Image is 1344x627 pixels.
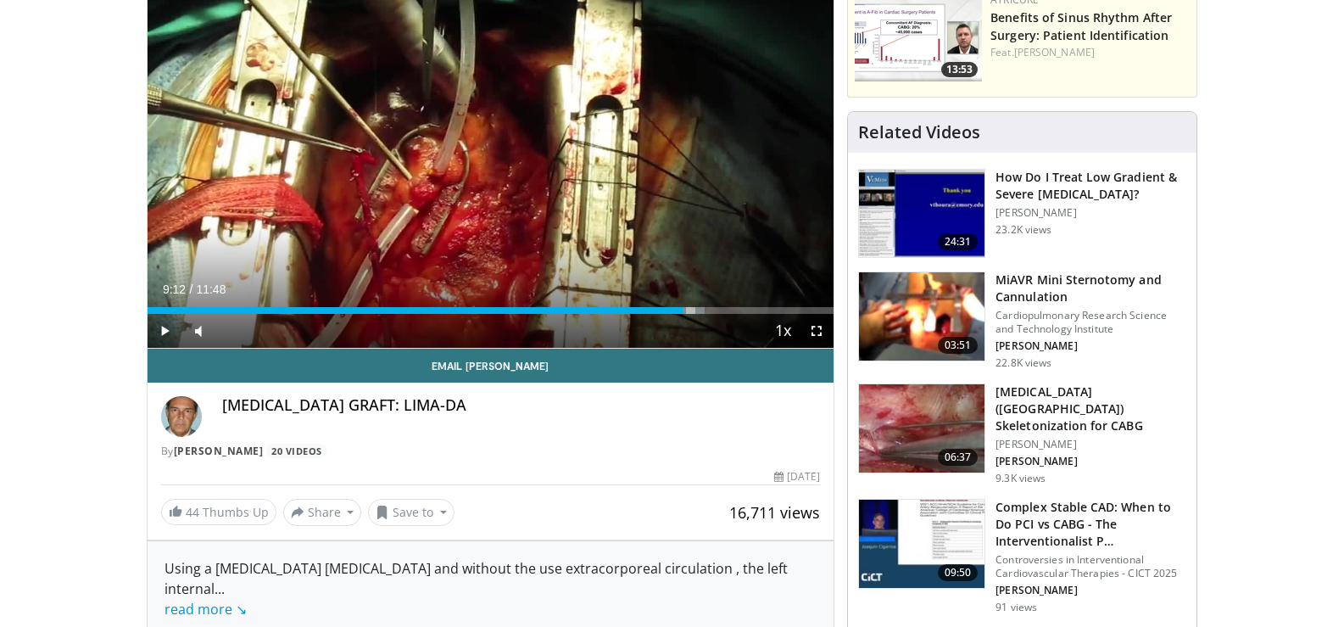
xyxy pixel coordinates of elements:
span: 13:53 [941,62,978,77]
button: Playback Rate [766,314,800,348]
button: Mute [181,314,215,348]
a: 03:51 MiAVR Mini Sternotomy and Cannulation Cardiopulmonary Research Science and Technology Insti... [858,272,1186,370]
h3: How Do I Treat Low Gradient & Severe [MEDICAL_DATA]? [995,169,1186,203]
p: [PERSON_NAME] [995,206,1186,220]
a: [PERSON_NAME] [1014,45,1095,59]
p: [PERSON_NAME] [995,455,1186,468]
p: [PERSON_NAME] [995,438,1186,451]
span: ... [165,579,247,619]
h4: Related Videos [858,122,980,143]
h4: [MEDICAL_DATA] GRAFT: LIMA-DA [222,396,821,415]
div: [DATE] [774,469,820,484]
p: 9.3K views [995,472,1046,485]
img: Avatar [161,396,202,437]
button: Fullscreen [800,314,834,348]
a: 24:31 How Do I Treat Low Gradient & Severe [MEDICAL_DATA]? [PERSON_NAME] 23.2K views [858,169,1186,259]
h3: Complex Stable CAD: When to Do PCI vs CABG - The Interventionalist P… [995,499,1186,550]
span: 9:12 [163,283,186,296]
button: Play [148,314,181,348]
img: 0a037fdc-9540-4821-97b0-a951e9c960d3.150x105_q85_crop-smart_upscale.jpg [859,384,984,473]
p: [PERSON_NAME] [995,339,1186,353]
a: 06:37 [MEDICAL_DATA] ([GEOGRAPHIC_DATA]) Skeletonization for CABG [PERSON_NAME] [PERSON_NAME] 9.3... [858,383,1186,485]
span: / [190,283,193,296]
span: 09:50 [938,564,979,581]
a: Email [PERSON_NAME] [148,349,834,383]
img: de14b145-3190-47e3-9ee4-2c8297d280f7.150x105_q85_crop-smart_upscale.jpg [859,272,984,361]
div: Feat. [990,45,1190,60]
p: Cardiopulmonary Research Science and Technology Institute [995,309,1186,336]
a: read more ↘ [165,600,247,619]
a: [PERSON_NAME] [174,444,264,458]
a: 20 Videos [266,444,328,458]
span: 24:31 [938,233,979,250]
span: 03:51 [938,337,979,354]
span: 44 [186,504,199,520]
button: Share [283,499,362,526]
img: tyLS_krZ8-0sGT9n4xMDoxOjB1O8AjAz.150x105_q85_crop-smart_upscale.jpg [859,170,984,258]
a: Benefits of Sinus Rhythm After Surgery: Patient Identification [990,9,1172,43]
div: By [161,444,821,459]
a: 44 Thumbs Up [161,499,276,525]
p: Controversies in Interventional Cardiovascular Therapies - CICT 2025 [995,553,1186,580]
span: 16,711 views [729,502,820,523]
img: 82c57d68-c47c-48c9-9839-2413b7dd3155.150x105_q85_crop-smart_upscale.jpg [859,500,984,588]
p: [PERSON_NAME] [995,584,1186,597]
p: 22.8K views [995,356,1051,370]
span: 11:48 [196,283,226,296]
div: Using a [MEDICAL_DATA] [MEDICAL_DATA] and without the use extracorporeal circulation , the left i... [165,558,817,619]
h3: MiAVR Mini Sternotomy and Cannulation [995,272,1186,305]
span: 06:37 [938,449,979,466]
button: Save to [368,499,455,526]
h3: [MEDICAL_DATA] ([GEOGRAPHIC_DATA]) Skeletonization for CABG [995,383,1186,434]
p: 23.2K views [995,223,1051,237]
div: Progress Bar [148,307,834,314]
p: 91 views [995,601,1037,614]
a: 09:50 Complex Stable CAD: When to Do PCI vs CABG - The Interventionalist P… Controversies in Inte... [858,499,1186,614]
